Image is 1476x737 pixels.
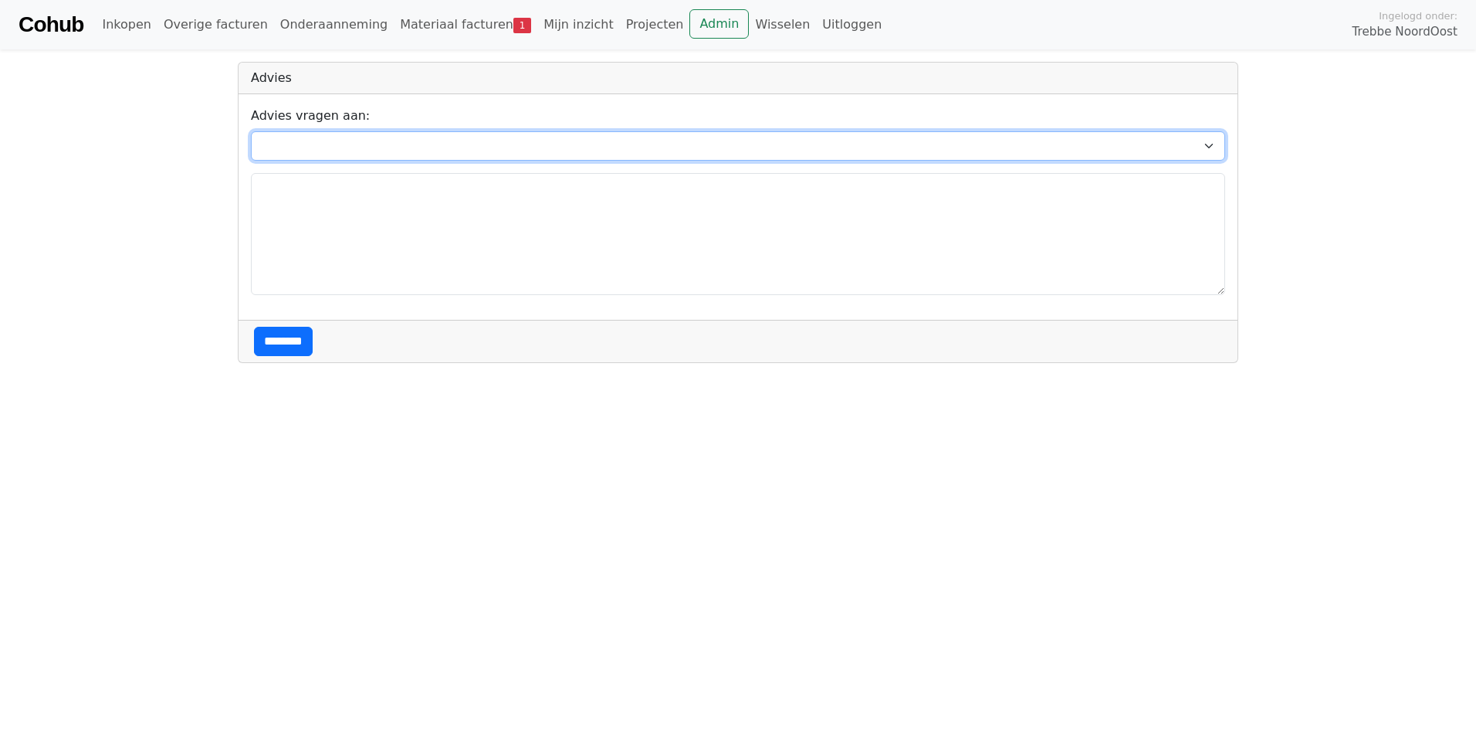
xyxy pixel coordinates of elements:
[816,9,888,40] a: Uitloggen
[1352,23,1457,41] span: Trebbe NoordOost
[689,9,749,39] a: Admin
[394,9,537,40] a: Materiaal facturen1
[251,107,370,125] label: Advies vragen aan:
[1379,8,1457,23] span: Ingelogd onder:
[239,63,1237,94] div: Advies
[513,18,531,33] span: 1
[274,9,394,40] a: Onderaanneming
[96,9,157,40] a: Inkopen
[19,6,83,43] a: Cohub
[749,9,816,40] a: Wisselen
[157,9,274,40] a: Overige facturen
[537,9,620,40] a: Mijn inzicht
[620,9,690,40] a: Projecten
